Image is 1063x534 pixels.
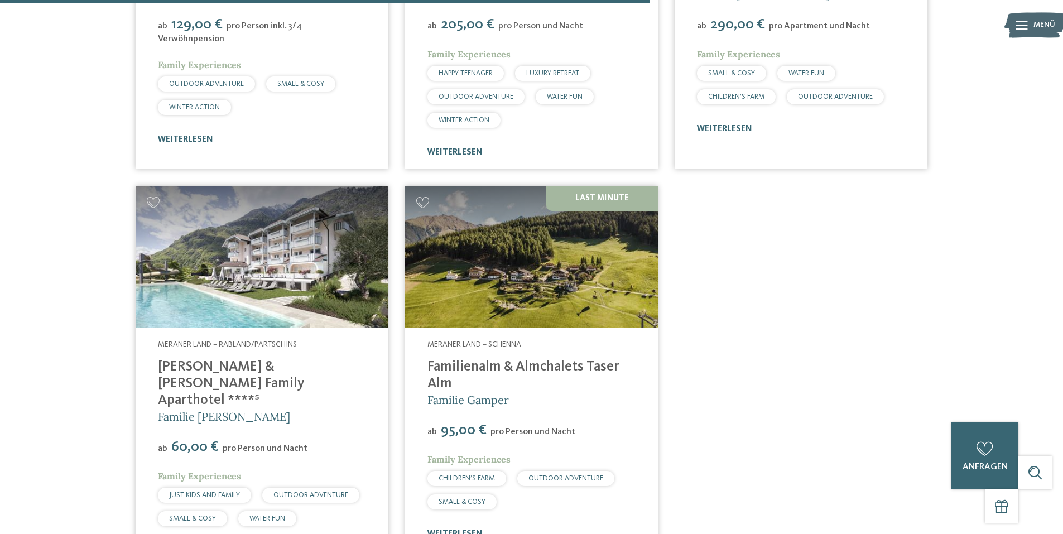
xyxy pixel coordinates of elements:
[788,70,824,77] span: WATER FUN
[490,427,575,436] span: pro Person und Nacht
[273,492,348,499] span: OUTDOOR ADVENTURE
[708,70,755,77] span: SMALL & COSY
[708,93,764,100] span: CHILDREN’S FARM
[439,93,513,100] span: OUTDOOR ADVENTURE
[498,22,583,31] span: pro Person und Nacht
[158,22,302,43] span: pro Person inkl. 3/4 Verwöhnpension
[169,440,222,454] span: 60,00 €
[158,470,241,482] span: Family Experiences
[158,59,241,70] span: Family Experiences
[277,80,324,88] span: SMALL & COSY
[547,93,583,100] span: WATER FUN
[427,427,437,436] span: ab
[798,93,873,100] span: OUTDOOR ADVENTURE
[697,22,706,31] span: ab
[169,492,240,499] span: JUST KIDS AND FAMILY
[136,186,388,328] img: Familienhotels gesucht? Hier findet ihr die besten!
[708,17,768,32] span: 290,00 €
[439,475,495,482] span: CHILDREN’S FARM
[427,393,509,407] span: Familie Gamper
[439,498,485,506] span: SMALL & COSY
[427,49,511,60] span: Family Experiences
[427,22,437,31] span: ab
[223,444,307,453] span: pro Person und Nacht
[158,340,297,348] span: Meraner Land – Rabland/Partschins
[697,124,752,133] a: weiterlesen
[158,22,167,31] span: ab
[528,475,603,482] span: OUTDOOR ADVENTURE
[439,117,489,124] span: WINTER ACTION
[405,186,658,328] img: Familienhotels gesucht? Hier findet ihr die besten!
[169,17,225,32] span: 129,00 €
[427,340,521,348] span: Meraner Land – Schenna
[526,70,579,77] span: LUXURY RETREAT
[158,360,304,407] a: [PERSON_NAME] & [PERSON_NAME] Family Aparthotel ****ˢ
[951,422,1018,489] a: anfragen
[427,148,483,157] a: weiterlesen
[169,515,216,522] span: SMALL & COSY
[158,444,167,453] span: ab
[439,70,493,77] span: HAPPY TEENAGER
[697,49,780,60] span: Family Experiences
[427,360,619,391] a: Familienalm & Almchalets Taser Alm
[963,463,1008,472] span: anfragen
[249,515,285,522] span: WATER FUN
[769,22,870,31] span: pro Apartment und Nacht
[438,423,489,437] span: 95,00 €
[169,80,244,88] span: OUTDOOR ADVENTURE
[427,454,511,465] span: Family Experiences
[158,410,290,424] span: Familie [PERSON_NAME]
[169,104,220,111] span: WINTER ACTION
[158,135,213,144] a: weiterlesen
[438,17,497,32] span: 205,00 €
